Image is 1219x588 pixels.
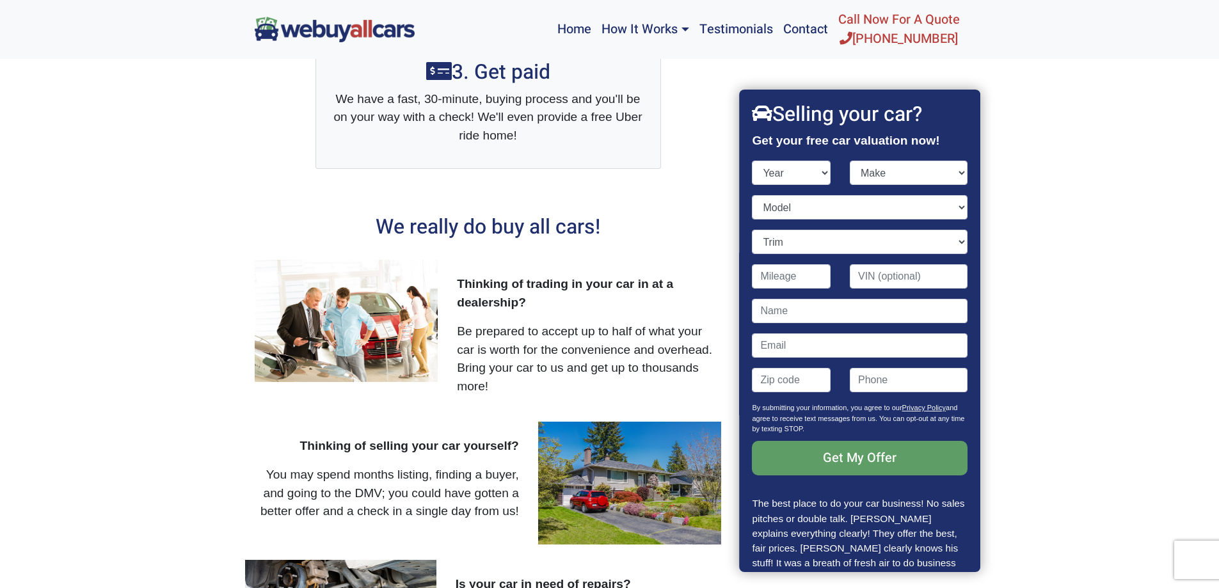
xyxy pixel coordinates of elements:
[753,402,968,441] p: By submitting your information, you agree to our and agree to receive text messages from us. You ...
[753,496,968,584] p: The best place to do your car business! No sales pitches or double talk. [PERSON_NAME] explains e...
[850,368,968,392] input: Phone
[850,264,968,289] input: VIN (optional)
[753,441,968,475] input: Get My Offer
[753,134,940,147] strong: Get your free car valuation now!
[596,5,694,54] a: How It Works
[753,333,968,358] input: Email
[753,264,831,289] input: Mileage
[255,17,415,42] img: We Buy All Cars in NJ logo
[902,404,946,411] a: Privacy Policy
[552,5,596,54] a: Home
[778,5,833,54] a: Contact
[694,5,778,54] a: Testimonials
[457,277,673,309] strong: Thinking of trading in your car in at a dealership?
[753,299,968,323] input: Name
[255,466,519,521] p: You may spend months listing, finding a buyer, and going to the DMV; you could have gotten a bett...
[300,439,519,452] strong: Thinking of selling your car yourself?
[833,5,965,54] a: Call Now For A Quote[PHONE_NUMBER]
[753,368,831,392] input: Zip code
[255,215,722,239] h2: We really do buy all cars!
[753,161,968,496] form: Contact form
[329,60,648,84] h2: 3. Get paid
[329,90,648,145] p: We have a fast, 30-minute, buying process and you'll be on your way with a check! We'll even prov...
[457,322,721,396] p: Be prepared to accept up to half of what your car is worth for the convenience and overhead. Brin...
[753,102,968,127] h2: Selling your car?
